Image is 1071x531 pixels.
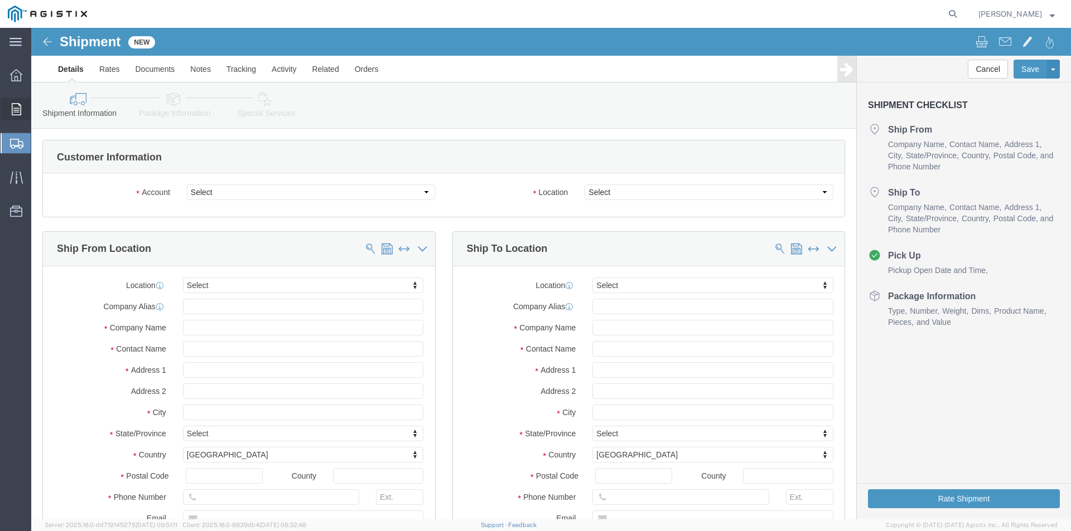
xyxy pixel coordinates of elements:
span: [DATE] 09:32:48 [259,522,306,528]
span: Client: 2025.18.0-9839db4 [182,522,306,528]
span: Greg Gonzales [978,8,1042,20]
span: Server: 2025.18.0-dd719145275 [45,522,177,528]
button: [PERSON_NAME] [978,7,1055,21]
iframe: FS Legacy Container [31,28,1071,519]
img: logo [8,6,87,22]
a: Support [481,522,509,528]
a: Feedback [508,522,537,528]
span: Copyright © [DATE]-[DATE] Agistix Inc., All Rights Reserved [886,520,1058,530]
span: [DATE] 09:51:11 [136,522,177,528]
